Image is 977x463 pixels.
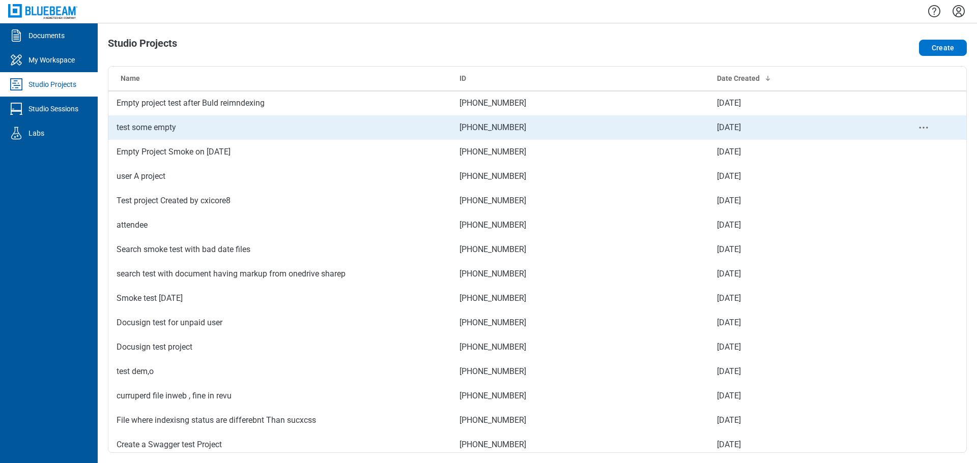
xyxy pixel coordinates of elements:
[717,73,872,83] div: Date Created
[108,311,451,335] td: Docusign test for unpaid user
[108,91,451,115] td: Empty project test after Buld reimndexing
[709,237,880,262] td: [DATE]
[8,76,24,92] svg: Studio Projects
[108,433,451,457] td: Create a Swagger test Project
[108,140,451,164] td: Empty Project Smoke on [DATE]
[451,408,709,433] td: [PHONE_NUMBER]
[451,189,709,213] td: [PHONE_NUMBER]
[28,128,44,138] div: Labs
[709,91,880,115] td: [DATE]
[709,189,880,213] td: [DATE]
[709,262,880,286] td: [DATE]
[28,30,65,41] div: Documents
[8,52,24,68] svg: My Workspace
[451,286,709,311] td: [PHONE_NUMBER]
[709,164,880,189] td: [DATE]
[28,79,76,89] div: Studio Projects
[108,408,451,433] td: File where indexisng status are differebnt Than sucxcss
[459,73,701,83] div: ID
[451,311,709,335] td: [PHONE_NUMBER]
[108,189,451,213] td: Test project Created by cxicore8
[8,27,24,44] svg: Documents
[108,384,451,408] td: curruperd file inweb , fine in revu
[28,55,75,65] div: My Workspace
[108,38,177,54] h1: Studio Projects
[709,140,880,164] td: [DATE]
[8,4,77,19] img: Bluebeam, Inc.
[451,115,709,140] td: [PHONE_NUMBER]
[709,213,880,237] td: [DATE]
[451,335,709,359] td: [PHONE_NUMBER]
[709,115,880,140] td: [DATE]
[709,384,880,408] td: [DATE]
[108,286,451,311] td: Smoke test [DATE]
[709,408,880,433] td: [DATE]
[108,115,451,140] td: test some empty
[8,101,24,117] svg: Studio Sessions
[451,237,709,262] td: [PHONE_NUMBER]
[28,104,78,114] div: Studio Sessions
[919,40,967,56] button: Create
[451,91,709,115] td: [PHONE_NUMBER]
[451,262,709,286] td: [PHONE_NUMBER]
[951,3,967,20] button: Settings
[709,359,880,384] td: [DATE]
[917,121,930,134] button: project-actions-menu
[108,164,451,189] td: user A project
[108,335,451,359] td: Docusign test project
[451,433,709,457] td: [PHONE_NUMBER]
[121,73,443,83] div: Name
[451,213,709,237] td: [PHONE_NUMBER]
[451,164,709,189] td: [PHONE_NUMBER]
[451,359,709,384] td: [PHONE_NUMBER]
[709,311,880,335] td: [DATE]
[108,359,451,384] td: test dem,o
[709,286,880,311] td: [DATE]
[108,237,451,262] td: Search smoke test with bad date files
[451,384,709,408] td: [PHONE_NUMBER]
[108,262,451,286] td: search test with document having markup from onedrive sharep
[709,433,880,457] td: [DATE]
[709,335,880,359] td: [DATE]
[8,125,24,141] svg: Labs
[108,213,451,237] td: attendee
[451,140,709,164] td: [PHONE_NUMBER]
